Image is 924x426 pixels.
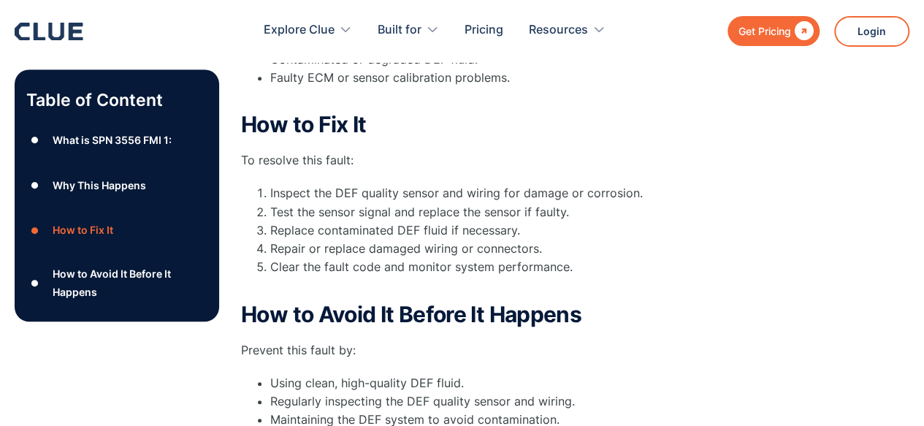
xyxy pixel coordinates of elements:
[241,111,367,137] strong: How to Fix It
[738,22,791,40] div: Get Pricing
[529,7,588,53] div: Resources
[26,219,207,241] a: ●How to Fix It
[270,69,825,105] li: Faulty ECM or sensor calibration problems.
[264,7,352,53] div: Explore Clue
[53,176,146,194] div: Why This Happens
[53,265,207,301] div: How to Avoid It Before It Happens
[728,16,820,46] a: Get Pricing
[26,219,44,241] div: ●
[270,184,825,202] li: Inspect the DEF quality sensor and wiring for damage or corrosion.
[529,7,606,53] div: Resources
[791,22,814,40] div: 
[270,392,825,411] li: Regularly inspecting the DEF quality sensor and wiring.
[26,129,44,151] div: ●
[26,265,207,301] a: ●How to Avoid It Before It Happens
[26,175,44,197] div: ●
[26,129,207,151] a: ●What is SPN 3556 FMI 1:
[26,272,44,294] div: ●
[241,151,825,170] p: To resolve this fault:
[378,7,439,53] div: Built for
[270,203,825,221] li: Test the sensor signal and replace the sensor if faulty.
[241,341,825,360] p: Prevent this fault by:
[53,131,172,149] div: What is SPN 3556 FMI 1:
[53,221,113,240] div: How to Fix It
[26,88,207,112] p: Table of Content
[834,16,909,47] a: Login
[465,7,503,53] a: Pricing
[241,301,581,327] strong: How to Avoid It Before It Happens
[378,7,421,53] div: Built for
[270,258,825,294] li: Clear the fault code and monitor system performance.
[264,7,335,53] div: Explore Clue
[270,240,825,258] li: Repair or replace damaged wiring or connectors.
[26,175,207,197] a: ●Why This Happens
[270,221,825,240] li: Replace contaminated DEF fluid if necessary.
[270,374,825,392] li: Using clean, high-quality DEF fluid.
